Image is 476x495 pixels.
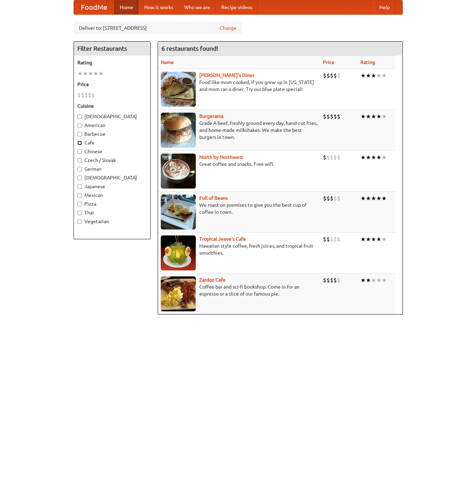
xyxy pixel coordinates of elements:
[88,70,93,77] li: ★
[161,79,317,93] p: Food like mom cooked, if you grew up in [US_STATE] and mom ran a diner. Try our blue plate special!
[333,276,337,284] li: $
[371,276,376,284] li: ★
[98,70,104,77] li: ★
[161,195,196,229] img: beans.jpg
[366,72,371,79] li: ★
[360,154,366,161] li: ★
[366,235,371,243] li: ★
[330,195,333,202] li: $
[366,113,371,120] li: ★
[337,276,340,284] li: $
[337,195,340,202] li: $
[161,242,317,256] p: Hawaiian style coffee, fresh juices, and tropical fruit smoothies.
[91,91,95,99] li: $
[77,184,82,189] input: Japanese
[77,174,147,181] label: [DEMOGRAPHIC_DATA]
[326,276,330,284] li: $
[93,70,98,77] li: ★
[330,235,333,243] li: $
[139,0,179,14] a: How it works
[330,72,333,79] li: $
[376,113,381,120] li: ★
[337,154,340,161] li: $
[323,154,326,161] li: $
[77,218,147,225] label: Vegetarian
[371,235,376,243] li: ★
[326,195,330,202] li: $
[360,113,366,120] li: ★
[323,235,326,243] li: $
[381,235,387,243] li: ★
[216,0,258,14] a: Recipe videos
[161,283,317,297] p: Coffee bar and sci-fi bookshop. Come in for an espresso or a slice of our famous pie.
[161,72,196,107] img: sallys.jpg
[326,235,330,243] li: $
[330,154,333,161] li: $
[77,157,147,164] label: Czech / Slovak
[360,195,366,202] li: ★
[199,195,228,201] a: Full of Beans
[376,276,381,284] li: ★
[77,130,147,137] label: Barbecue
[77,211,82,215] input: Thai
[77,141,82,145] input: Cafe
[330,276,333,284] li: $
[376,195,381,202] li: ★
[323,195,326,202] li: $
[326,113,330,120] li: $
[220,24,236,31] a: Change
[77,81,147,88] h5: Price
[360,72,366,79] li: ★
[371,154,376,161] li: ★
[337,113,340,120] li: $
[77,91,81,99] li: $
[323,113,326,120] li: $
[77,193,82,198] input: Mexican
[77,158,82,163] input: Czech / Slovak
[77,183,147,190] label: Japanese
[381,154,387,161] li: ★
[199,113,223,119] b: Burgerama
[360,235,366,243] li: ★
[333,72,337,79] li: $
[199,154,243,160] a: North by Northwest
[371,195,376,202] li: ★
[161,154,196,189] img: north.jpg
[77,70,83,77] li: ★
[337,72,340,79] li: $
[77,176,82,180] input: [DEMOGRAPHIC_DATA]
[376,72,381,79] li: ★
[199,72,254,78] b: [PERSON_NAME]'s Diner
[74,42,150,56] h4: Filter Restaurants
[161,161,317,168] p: Great coffee and snacks. Free wifi.
[326,154,330,161] li: $
[77,59,147,66] h5: Rating
[161,120,317,141] p: Grade A beef, freshly ground every day, hand-cut fries, and home-made milkshakes. We make the bes...
[81,91,84,99] li: $
[360,59,375,65] a: Rating
[77,122,147,129] label: American
[161,45,218,52] ng-pluralize: 6 restaurants found!
[77,165,147,172] label: German
[77,167,82,171] input: German
[333,113,337,120] li: $
[337,235,340,243] li: $
[381,195,387,202] li: ★
[376,235,381,243] li: ★
[84,91,88,99] li: $
[77,209,147,216] label: Thai
[161,201,317,215] p: We roast on premises to give you the best cup of coffee in town.
[77,202,82,206] input: Pizza
[161,59,174,65] a: Name
[199,277,226,283] a: Zardoz Cafe
[77,148,147,155] label: Chinese
[323,72,326,79] li: $
[77,123,82,128] input: American
[366,276,371,284] li: ★
[161,235,196,270] img: jeeves.jpg
[77,139,147,146] label: Cafe
[323,276,326,284] li: $
[381,72,387,79] li: ★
